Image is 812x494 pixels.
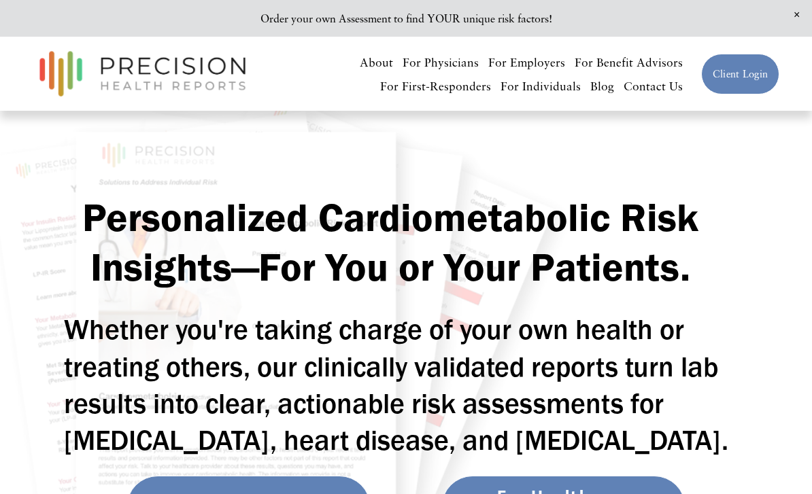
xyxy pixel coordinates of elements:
[82,193,709,291] strong: Personalized Cardiometabolic Risk Insights—For You or Your Patients.
[33,45,253,103] img: Precision Health Reports
[624,74,683,98] a: Contact Us
[64,311,748,458] h2: Whether you're taking charge of your own health or treating others, our clinically validated repo...
[501,74,581,98] a: For Individuals
[403,50,479,74] a: For Physicians
[575,50,683,74] a: For Benefit Advisors
[590,74,614,98] a: Blog
[744,429,812,494] iframe: Chat Widget
[701,54,780,95] a: Client Login
[360,50,393,74] a: About
[488,50,565,74] a: For Employers
[380,74,491,98] a: For First-Responders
